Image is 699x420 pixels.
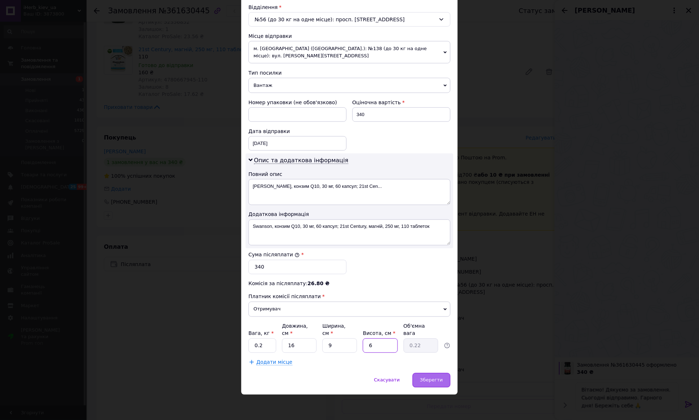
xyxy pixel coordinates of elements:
div: Номер упаковки (не обов'язково) [249,99,347,106]
label: Висота, см [363,331,395,336]
span: Зберегти [420,377,443,383]
div: Дата відправки [249,128,347,135]
div: Додаткова інформація [249,211,450,218]
div: Комісія за післяплату: [249,280,450,287]
span: Місце відправки [249,33,292,39]
span: Скасувати [374,377,400,383]
label: Довжина, см [282,323,308,336]
textarea: [PERSON_NAME], конзим Q10, 30 мг, 60 капсул; 21st Cen... [249,179,450,205]
div: №56 (до 30 кг на одне місце): просп. [STREET_ADDRESS] [249,12,450,27]
span: Отримувач [249,302,450,317]
label: Ширина, см [322,323,346,336]
textarea: Swanson, конзим Q10, 30 мг, 60 капсул; 21st Century, магній, 250 мг, 110 таблеток [249,220,450,246]
span: м. [GEOGRAPHIC_DATA] ([GEOGRAPHIC_DATA].): №138 (до 30 кг на одне місце): вул. [PERSON_NAME][STRE... [249,41,450,63]
span: Додати місце [256,359,293,366]
span: Вантаж [249,78,450,93]
div: Оціночна вартість [352,99,450,106]
span: Опис та додаткова інформація [254,157,348,164]
div: Відділення [249,4,450,11]
div: Повний опис [249,171,450,178]
div: Об'ємна вага [404,323,438,337]
span: Тип посилки [249,70,282,76]
span: 26.80 ₴ [308,281,330,287]
label: Сума післяплати [249,252,300,258]
label: Вага, кг [249,331,274,336]
span: Платник комісії післяплати [249,294,321,300]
